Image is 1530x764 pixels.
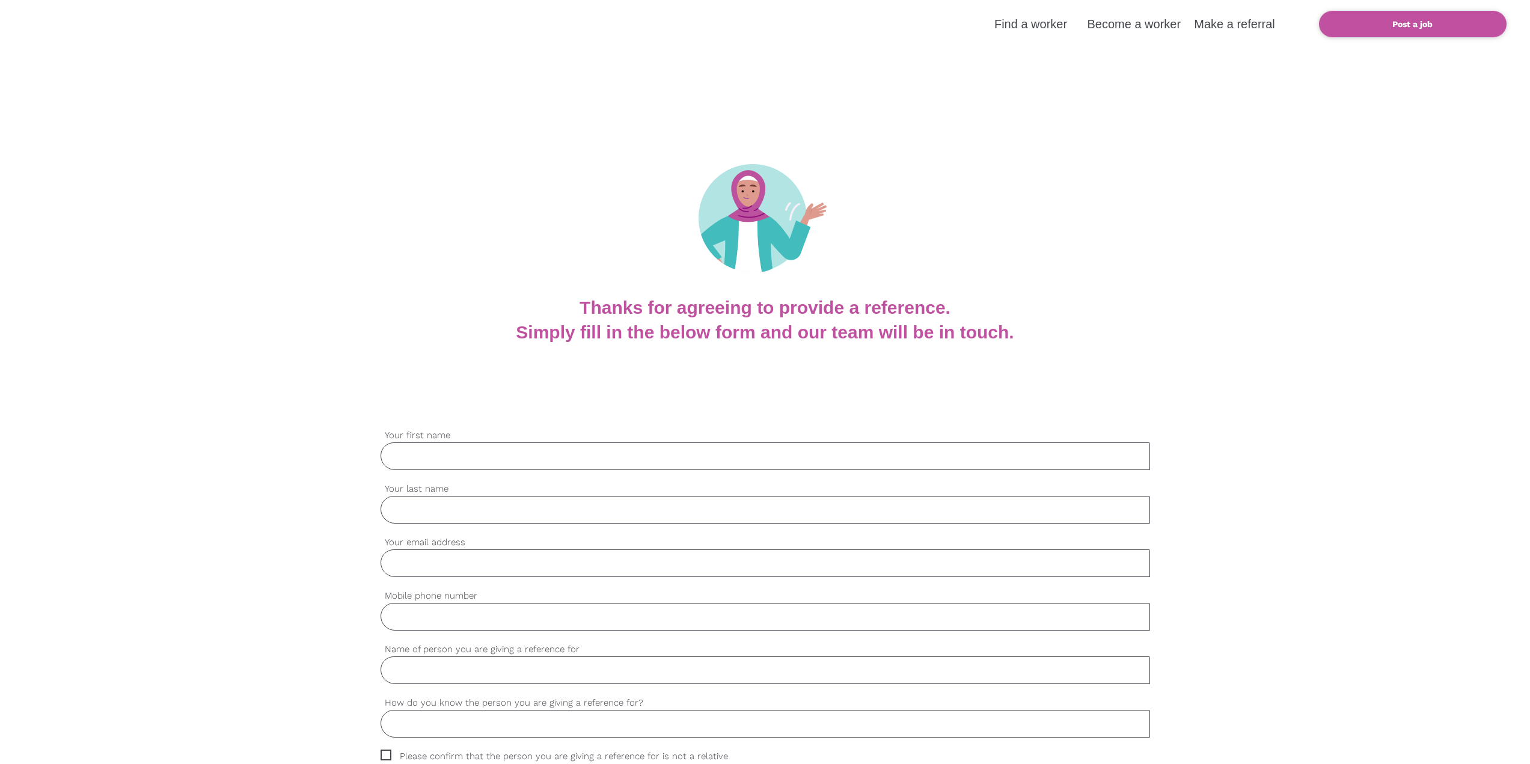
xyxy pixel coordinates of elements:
label: Name of person you are giving a reference for [381,643,1150,656]
span: Please confirm that the person you are giving a reference for is not a relative [381,750,751,763]
a: Make a referral [1194,17,1275,31]
label: Your email address [381,536,1150,549]
label: Mobile phone number [381,589,1150,603]
label: Your last name [381,482,1150,496]
b: Post a job [1392,19,1433,29]
label: How do you know the person you are giving a reference for? [381,696,1150,710]
a: Post a job [1319,11,1507,37]
a: Become a worker [1087,17,1181,31]
b: Thanks for agreeing to provide a reference. [580,298,950,317]
label: Your first name [381,429,1150,442]
b: Simply fill in the below form and our team will be in touch. [516,322,1014,342]
a: Find a worker [994,17,1067,31]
